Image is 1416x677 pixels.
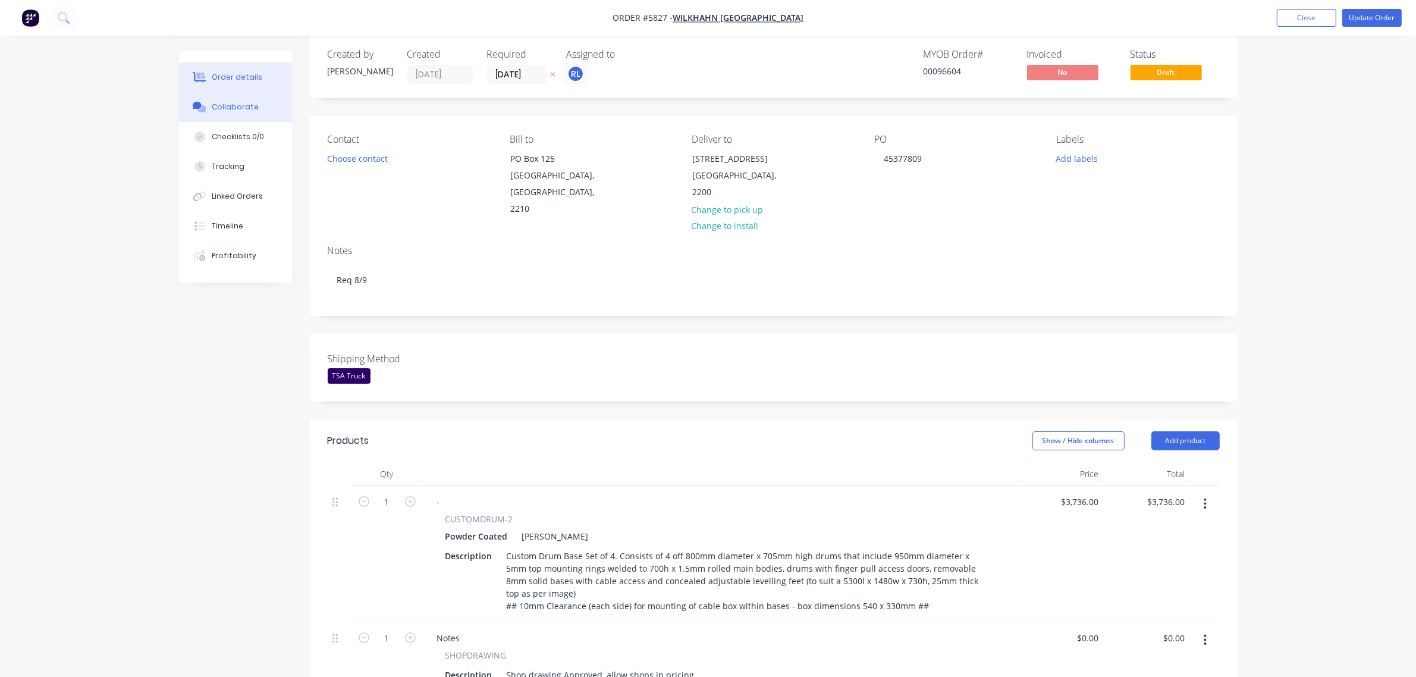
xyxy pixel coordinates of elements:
div: Notes [328,245,1220,256]
div: Qty [351,462,423,486]
div: MYOB Order # [924,49,1013,60]
div: Notes [428,629,470,647]
div: Bill to [510,134,673,145]
button: Choose contact [321,150,394,166]
div: Order details [212,72,262,83]
button: RL [567,65,585,83]
span: CUSTOMDRUM-2 [445,513,513,525]
div: Labels [1056,134,1219,145]
div: Invoiced [1027,49,1116,60]
button: Add labels [1050,150,1104,166]
div: - [428,493,450,510]
div: Req 8/9 [328,262,1220,298]
div: Status [1131,49,1220,60]
div: Description [441,547,497,565]
div: Assigned to [567,49,686,60]
div: Checklists 0/0 [212,131,264,142]
button: Collaborate [179,92,292,122]
div: Required [487,49,552,60]
div: [STREET_ADDRESS] [692,151,791,167]
div: [GEOGRAPHIC_DATA], [GEOGRAPHIC_DATA], 2210 [510,167,609,217]
div: Created by [328,49,393,60]
button: Tracking [179,152,292,181]
div: PO [874,134,1037,145]
div: [PERSON_NAME] [328,65,393,77]
div: PO Box 125[GEOGRAPHIC_DATA], [GEOGRAPHIC_DATA], 2210 [500,150,619,218]
div: Custom Drum Base Set of 4. Consists of 4 off 800mm diameter x 705mm high drums that include 950mm... [502,547,995,615]
a: Wilkhahn [GEOGRAPHIC_DATA] [673,12,803,24]
span: SHOPDRAWING [445,649,507,662]
button: Change to pick up [685,201,770,217]
div: 45377809 [874,150,931,167]
div: TSA Truck [328,368,371,384]
button: Linked Orders [179,181,292,211]
button: Order details [179,62,292,92]
div: [PERSON_NAME] [517,528,589,545]
div: Tracking [212,161,244,172]
button: Timeline [179,211,292,241]
div: Timeline [212,221,243,231]
button: Change to install [685,218,765,234]
div: [GEOGRAPHIC_DATA], 2200 [692,167,791,200]
div: Products [328,434,369,448]
div: Total [1104,462,1190,486]
div: [STREET_ADDRESS][GEOGRAPHIC_DATA], 2200 [682,150,801,201]
div: 00096604 [924,65,1013,77]
div: Profitability [212,250,256,261]
button: Checklists 0/0 [179,122,292,152]
button: Close [1277,9,1336,27]
button: Profitability [179,241,292,271]
div: Deliver to [692,134,855,145]
div: Created [407,49,473,60]
div: PO Box 125 [510,151,609,167]
div: Collaborate [212,102,259,112]
span: No [1027,65,1098,80]
span: Order #5827 - [613,12,673,24]
div: Price [1018,462,1104,486]
button: Show / Hide columns [1032,431,1125,450]
img: Factory [21,9,39,27]
span: Draft [1131,65,1202,80]
button: Add product [1151,431,1220,450]
div: Powder Coated [445,528,513,545]
div: Linked Orders [212,191,263,202]
label: Shipping Method [328,352,476,366]
button: Update Order [1342,9,1402,27]
div: Contact [328,134,491,145]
